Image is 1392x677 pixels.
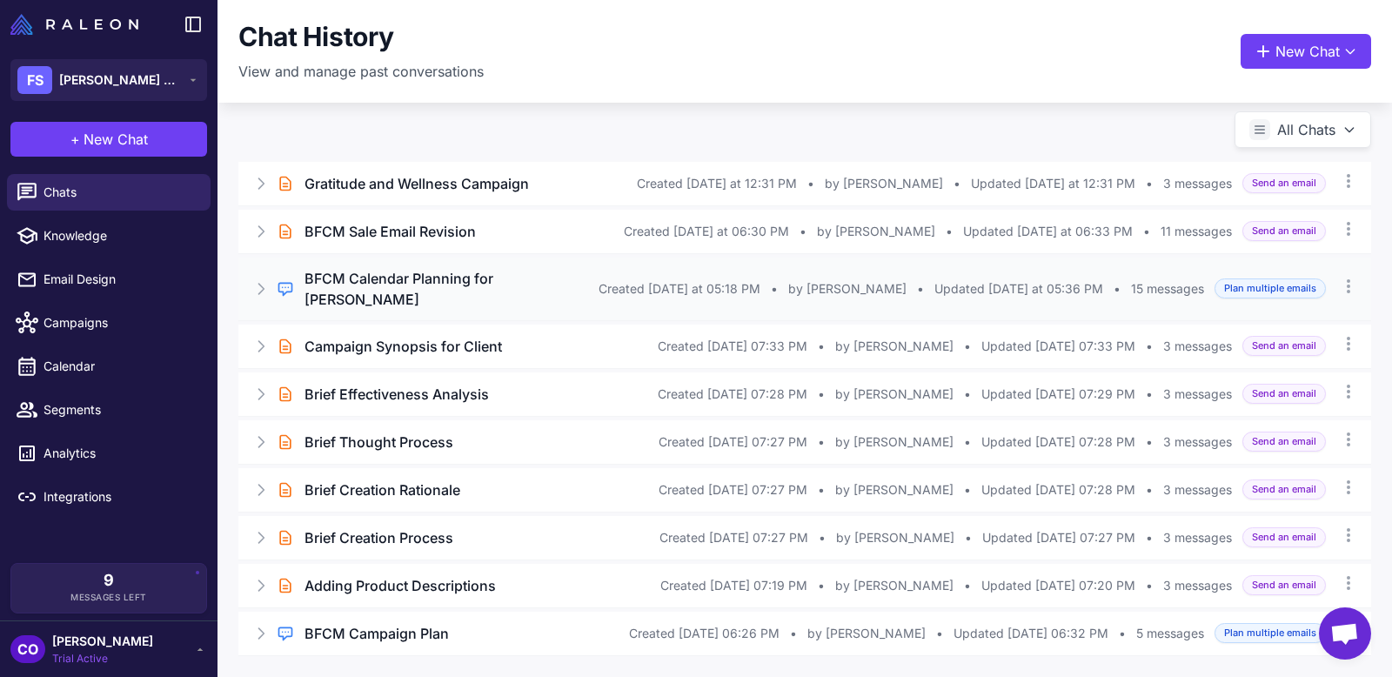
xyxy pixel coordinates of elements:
span: Updated [DATE] at 06:33 PM [963,222,1133,241]
span: Send an email [1242,336,1326,356]
span: Calendar [43,357,197,376]
span: Send an email [1242,527,1326,547]
span: by [PERSON_NAME] [825,174,943,193]
span: by [PERSON_NAME] [835,432,954,452]
span: Send an email [1242,173,1326,193]
span: Chats [43,183,197,202]
span: • [818,480,825,499]
h3: Brief Thought Process [304,432,453,452]
span: Analytics [43,444,197,463]
span: Updated [DATE] 06:32 PM [954,624,1108,643]
span: Knowledge [43,226,197,245]
span: Campaigns [43,313,197,332]
span: 5 messages [1136,624,1204,643]
span: Updated [DATE] at 05:36 PM [934,279,1103,298]
span: • [964,432,971,452]
span: Send an email [1242,432,1326,452]
span: • [964,337,971,356]
a: Raleon Logo [10,14,145,35]
span: • [1114,279,1121,298]
span: Created [DATE] 07:33 PM [658,337,807,356]
span: • [964,385,971,404]
span: Send an email [1242,575,1326,595]
span: by [PERSON_NAME] [835,337,954,356]
span: [PERSON_NAME] Botanicals [59,70,181,90]
span: 15 messages [1131,279,1204,298]
span: Plan multiple emails [1215,278,1326,298]
span: Segments [43,400,197,419]
h3: Gratitude and Wellness Campaign [304,173,529,194]
span: 9 [104,573,114,588]
div: FS [17,66,52,94]
button: All Chats [1235,111,1371,148]
span: • [771,279,778,298]
span: 3 messages [1163,480,1232,499]
span: • [807,174,814,193]
img: Raleon Logo [10,14,138,35]
span: Created [DATE] 07:27 PM [659,528,808,547]
a: Analytics [7,435,211,472]
span: Updated [DATE] 07:33 PM [981,337,1135,356]
span: Created [DATE] 07:28 PM [658,385,807,404]
span: • [790,624,797,643]
a: Integrations [7,479,211,515]
span: Plan multiple emails [1215,623,1326,643]
span: Updated [DATE] 07:27 PM [982,528,1135,547]
span: 3 messages [1163,576,1232,595]
button: +New Chat [10,122,207,157]
h3: Campaign Synopsis for Client [304,336,502,357]
span: 3 messages [1163,528,1232,547]
a: Knowledge [7,218,211,254]
span: • [818,337,825,356]
span: • [800,222,806,241]
a: Segments [7,392,211,428]
span: Trial Active [52,651,153,667]
span: by [PERSON_NAME] [836,528,954,547]
h3: Brief Creation Rationale [304,479,460,500]
span: • [1146,576,1153,595]
span: 3 messages [1163,385,1232,404]
span: Send an email [1242,221,1326,241]
span: Created [DATE] 07:19 PM [660,576,807,595]
span: Integrations [43,487,197,506]
span: • [917,279,924,298]
h1: Chat History [238,21,393,54]
span: • [964,480,971,499]
span: • [1146,385,1153,404]
span: New Chat [84,129,148,150]
span: Updated [DATE] 07:28 PM [981,432,1135,452]
span: 3 messages [1163,174,1232,193]
span: Created [DATE] 06:26 PM [629,624,780,643]
span: • [954,174,960,193]
span: • [965,528,972,547]
p: View and manage past conversations [238,61,484,82]
a: Chats [7,174,211,211]
span: • [936,624,943,643]
span: • [1146,432,1153,452]
a: Email Design [7,261,211,298]
span: by [PERSON_NAME] [835,480,954,499]
span: by [PERSON_NAME] [807,624,926,643]
span: • [1119,624,1126,643]
span: Created [DATE] 07:27 PM [659,432,807,452]
span: by [PERSON_NAME] [788,279,907,298]
span: Send an email [1242,384,1326,404]
h3: Brief Effectiveness Analysis [304,384,489,405]
span: Created [DATE] 07:27 PM [659,480,807,499]
span: • [1146,528,1153,547]
span: • [1146,337,1153,356]
span: Email Design [43,270,197,289]
span: • [1146,480,1153,499]
span: • [964,576,971,595]
span: by [PERSON_NAME] [835,385,954,404]
span: Updated [DATE] 07:20 PM [981,576,1135,595]
span: 3 messages [1163,337,1232,356]
span: Created [DATE] at 05:18 PM [599,279,760,298]
span: by [PERSON_NAME] [835,576,954,595]
span: • [1143,222,1150,241]
h3: BFCM Sale Email Revision [304,221,476,242]
span: Created [DATE] at 12:31 PM [637,174,797,193]
span: Created [DATE] at 06:30 PM [624,222,789,241]
span: Updated [DATE] 07:28 PM [981,480,1135,499]
span: • [946,222,953,241]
